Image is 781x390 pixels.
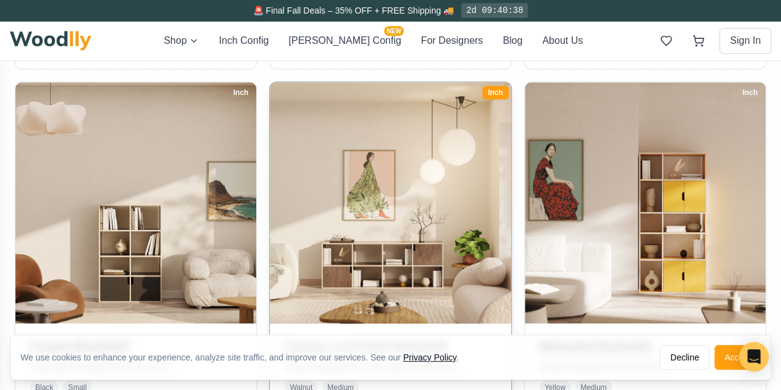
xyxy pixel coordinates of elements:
button: Accept [714,345,761,370]
button: Inch Config [219,33,269,48]
button: Sign In [719,28,771,54]
img: Minimalist Bookshelf [525,82,766,323]
img: Woodlly [10,31,91,51]
div: Inch [737,86,763,99]
button: Shop [164,33,199,48]
div: Inch [482,86,509,99]
img: Custom Low-Profile Bookshelf [264,77,517,330]
button: Decline [659,345,709,370]
button: Blog [503,33,522,48]
span: 🚨 Final Fall Deals – 35% OFF + FREE Shipping 🚚 [253,6,454,15]
img: Custom Bookshelf [15,82,256,323]
div: 2d 09:40:38 [461,3,528,18]
button: For Designers [421,33,483,48]
button: [PERSON_NAME] ConfigNEW [288,33,401,48]
span: NEW [384,26,403,36]
button: About Us [542,33,583,48]
div: Inch [228,86,254,99]
a: Privacy Policy [403,352,456,362]
div: We use cookies to enhance your experience, analyze site traffic, and improve our services. See our . [20,351,469,363]
div: Open Intercom Messenger [739,342,769,371]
